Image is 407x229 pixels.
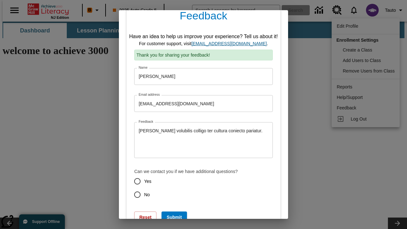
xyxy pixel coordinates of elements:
[139,92,160,97] label: Email address
[134,175,273,201] div: contact-permission
[162,212,187,223] button: Submit
[134,50,273,60] p: Thank you for sharing your feedback!
[191,41,267,46] a: support, will open in new browser tab
[129,40,278,47] div: For customer support, visit .
[127,4,280,30] h4: Feedback
[139,65,148,70] label: Name
[139,119,153,124] label: Feedback
[144,191,150,198] span: No
[134,212,156,223] button: Reset
[144,178,151,185] span: Yes
[129,33,278,40] div: Have an idea to help us improve your experience? Tell us about it!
